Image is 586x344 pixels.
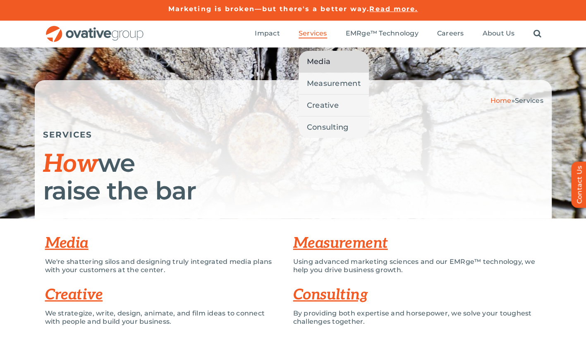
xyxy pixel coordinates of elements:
[490,97,543,104] span: »
[43,150,543,204] h1: we raise the bar
[299,29,327,38] a: Services
[307,56,330,67] span: Media
[45,25,144,33] a: OG_Full_horizontal_RGB
[43,149,98,179] span: How
[299,51,369,72] a: Media
[437,29,464,38] a: Careers
[490,97,511,104] a: Home
[255,29,280,38] a: Impact
[346,29,419,38] a: EMRge™ Technology
[293,234,388,252] a: Measurement
[255,21,541,47] nav: Menu
[293,258,541,274] p: Using advanced marketing sciences and our EMRge™ technology, we help you drive business growth.
[307,78,361,89] span: Measurement
[45,258,281,274] p: We're shattering silos and designing truly integrated media plans with your customers at the center.
[45,309,281,326] p: We strategize, write, design, animate, and film ideas to connect with people and build your busin...
[45,286,103,304] a: Creative
[299,73,369,94] a: Measurement
[482,29,514,38] a: About Us
[515,97,543,104] span: Services
[45,234,88,252] a: Media
[369,5,418,13] a: Read more.
[307,100,339,111] span: Creative
[43,130,543,140] h5: SERVICES
[533,29,541,38] a: Search
[293,309,541,326] p: By providing both expertise and horsepower, we solve your toughest challenges together.
[168,5,370,13] a: Marketing is broken—but there's a better way.
[307,121,349,133] span: Consulting
[299,95,369,116] a: Creative
[299,116,369,138] a: Consulting
[293,286,368,304] a: Consulting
